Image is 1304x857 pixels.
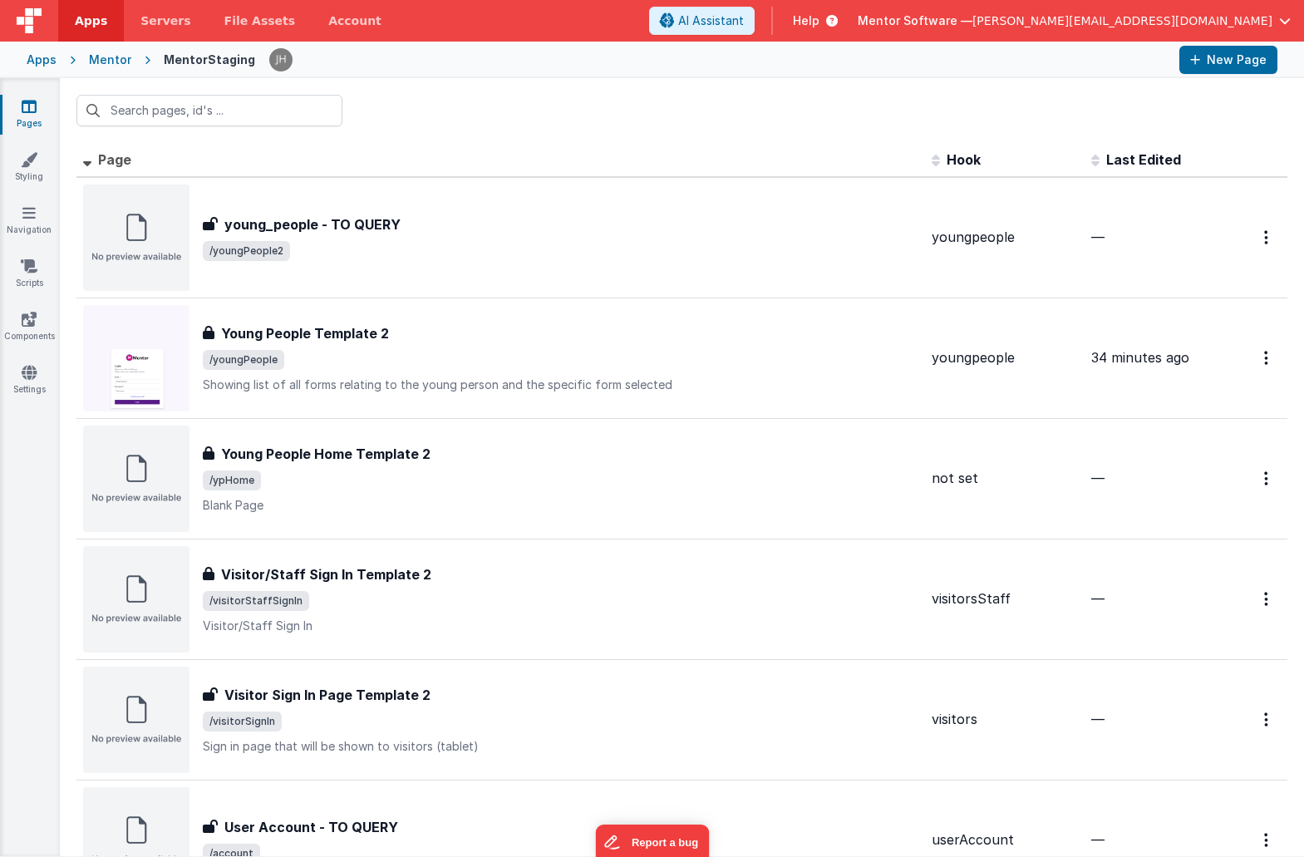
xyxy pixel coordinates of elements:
[1091,590,1105,607] span: —
[224,685,431,705] h3: Visitor Sign In Page Template 2
[27,52,57,68] div: Apps
[203,241,290,261] span: /youngPeople2
[1254,702,1281,736] button: Options
[269,48,293,71] img: c2badad8aad3a9dfc60afe8632b41ba8
[140,12,190,29] span: Servers
[1254,461,1281,495] button: Options
[224,214,401,234] h3: young_people - TO QUERY
[972,12,1272,29] span: [PERSON_NAME][EMAIL_ADDRESS][DOMAIN_NAME]
[932,830,1078,850] div: userAccount
[164,52,255,68] div: MentorStaging
[224,12,296,29] span: File Assets
[203,591,309,611] span: /visitorStaffSignIn
[98,151,131,168] span: Page
[221,444,431,464] h3: Young People Home Template 2
[932,228,1078,247] div: youngpeople
[1091,470,1105,486] span: —
[858,12,1291,29] button: Mentor Software — [PERSON_NAME][EMAIL_ADDRESS][DOMAIN_NAME]
[678,12,744,29] span: AI Assistant
[858,12,972,29] span: Mentor Software —
[203,470,261,490] span: /ypHome
[1091,349,1189,366] span: 34 minutes ago
[932,469,1078,488] div: not set
[947,151,981,168] span: Hook
[203,712,282,731] span: /visitorSignIn
[1254,341,1281,375] button: Options
[1091,831,1105,848] span: —
[76,95,342,126] input: Search pages, id's ...
[221,323,389,343] h3: Young People Template 2
[224,817,398,837] h3: User Account - TO QUERY
[203,350,284,370] span: /youngPeople
[89,52,131,68] div: Mentor
[1254,823,1281,857] button: Options
[1106,151,1181,168] span: Last Edited
[75,12,107,29] span: Apps
[932,710,1078,729] div: visitors
[203,377,918,393] p: Showing list of all forms relating to the young person and the specific form selected
[1254,582,1281,616] button: Options
[649,7,755,35] button: AI Assistant
[203,618,918,634] p: Visitor/Staff Sign In
[793,12,819,29] span: Help
[1091,711,1105,727] span: —
[203,497,918,514] p: Blank Page
[203,738,918,755] p: Sign in page that will be shown to visitors (tablet)
[1091,229,1105,245] span: —
[221,564,431,584] h3: Visitor/Staff Sign In Template 2
[1179,46,1277,74] button: New Page
[932,589,1078,608] div: visitorsStaff
[932,348,1078,367] div: youngpeople
[1254,220,1281,254] button: Options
